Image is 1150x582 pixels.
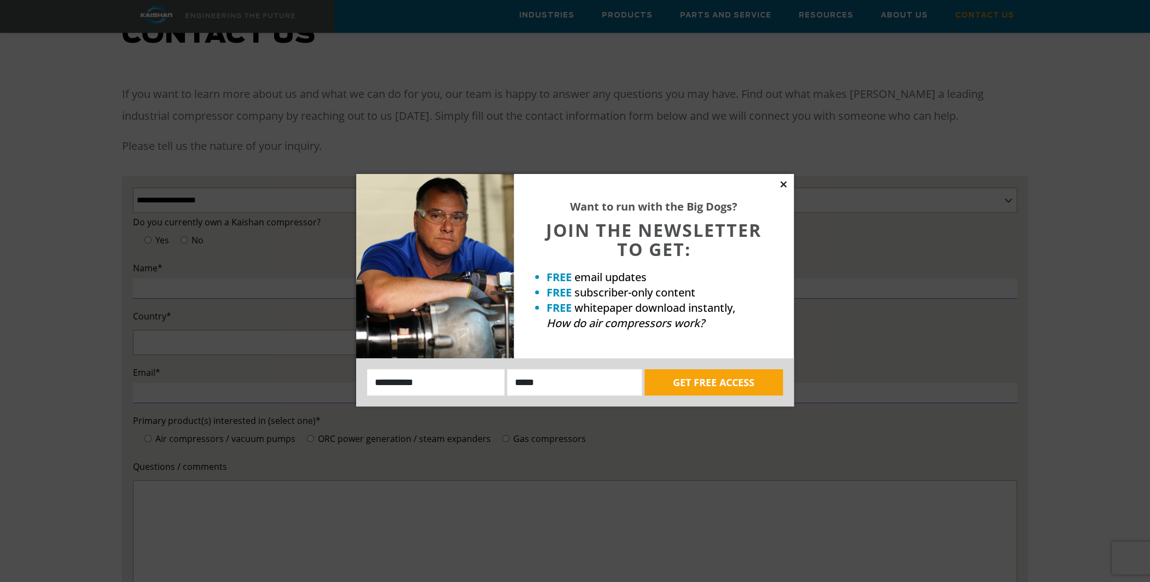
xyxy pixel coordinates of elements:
strong: FREE [547,300,572,315]
strong: FREE [547,285,572,300]
span: JOIN THE NEWSLETTER TO GET: [546,218,762,261]
button: Close [779,179,788,189]
em: How do air compressors work? [547,316,705,330]
strong: FREE [547,270,572,284]
span: whitepaper download instantly, [574,300,735,315]
input: Name: [367,369,504,395]
span: subscriber-only content [574,285,695,300]
strong: Want to run with the Big Dogs? [570,199,737,214]
input: Email [507,369,642,395]
span: email updates [574,270,647,284]
button: GET FREE ACCESS [644,369,783,395]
